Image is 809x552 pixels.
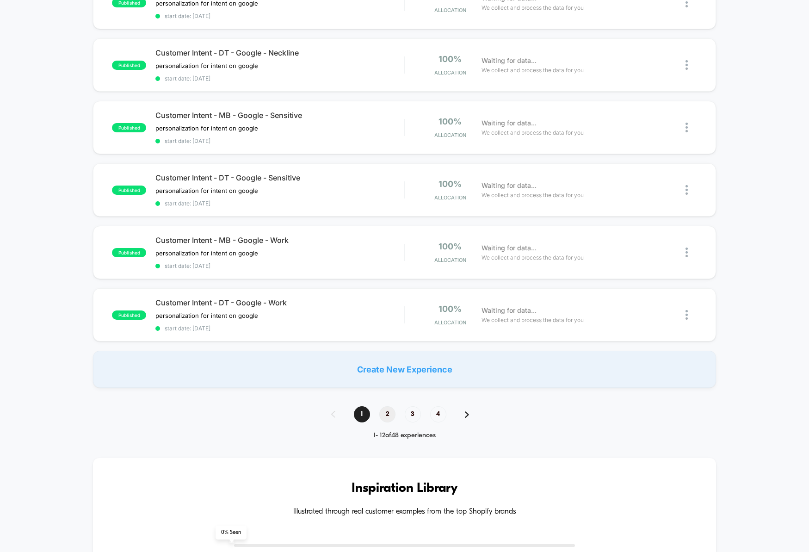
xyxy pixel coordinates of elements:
[322,432,488,440] div: 1 - 12 of 48 experiences
[155,75,404,82] span: start date: [DATE]
[112,310,146,320] span: published
[685,310,688,320] img: close
[155,249,258,257] span: personalization for intent on google
[155,48,404,57] span: Customer Intent - DT - Google - Neckline
[112,61,146,70] span: published
[438,242,462,251] span: 100%
[482,316,584,324] span: We collect and process the data for you
[685,123,688,132] img: close
[430,406,446,422] span: 4
[121,508,688,516] h4: Illustrated through real customer examples from the top Shopify brands
[155,111,404,120] span: Customer Intent - MB - Google - Sensitive
[685,60,688,70] img: close
[438,54,462,64] span: 100%
[155,236,404,245] span: Customer Intent - MB - Google - Work
[482,128,584,137] span: We collect and process the data for you
[155,173,404,182] span: Customer Intent - DT - Google - Sensitive
[482,118,537,128] span: Waiting for data...
[216,526,247,540] span: 0 % Seen
[482,253,584,262] span: We collect and process the data for you
[155,262,404,269] span: start date: [DATE]
[685,248,688,257] img: close
[434,7,466,13] span: Allocation
[354,406,370,422] span: 1
[155,124,258,132] span: personalization for intent on google
[121,481,688,496] h3: Inspiration Library
[155,312,258,319] span: personalization for intent on google
[438,179,462,189] span: 100%
[434,194,466,201] span: Allocation
[434,257,466,263] span: Allocation
[465,411,469,418] img: pagination forward
[482,243,537,253] span: Waiting for data...
[155,200,404,207] span: start date: [DATE]
[93,351,716,388] div: Create New Experience
[155,325,404,332] span: start date: [DATE]
[482,305,537,316] span: Waiting for data...
[434,319,466,326] span: Allocation
[434,132,466,138] span: Allocation
[155,137,404,144] span: start date: [DATE]
[482,180,537,191] span: Waiting for data...
[155,62,258,69] span: personalization for intent on google
[405,406,421,422] span: 3
[482,56,537,66] span: Waiting for data...
[434,69,466,76] span: Allocation
[438,117,462,126] span: 100%
[685,185,688,195] img: close
[482,191,584,199] span: We collect and process the data for you
[155,12,404,19] span: start date: [DATE]
[155,298,404,307] span: Customer Intent - DT - Google - Work
[482,3,584,12] span: We collect and process the data for you
[112,123,146,132] span: published
[379,406,395,422] span: 2
[482,66,584,74] span: We collect and process the data for you
[155,187,258,194] span: personalization for intent on google
[112,248,146,257] span: published
[438,304,462,314] span: 100%
[112,186,146,195] span: published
